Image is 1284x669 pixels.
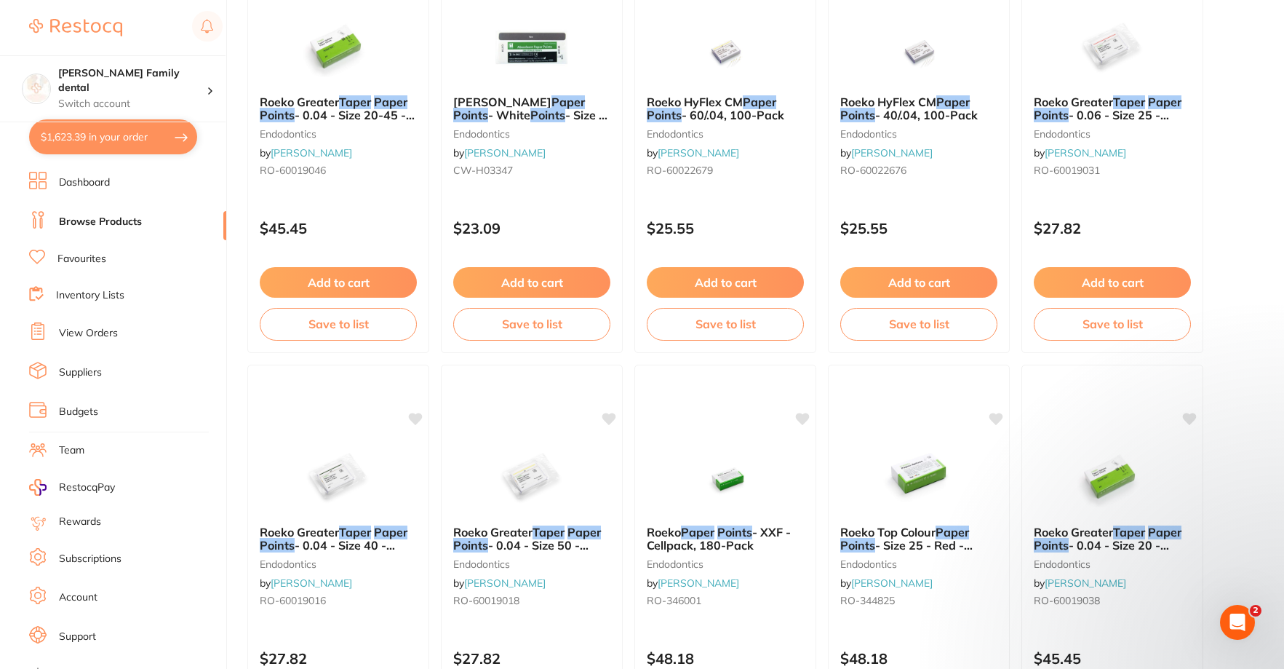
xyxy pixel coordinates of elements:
em: Paper [1148,525,1181,539]
a: [PERSON_NAME] [464,577,546,590]
div: Hi [PERSON_NAME], ​ Starting [DATE], we’re making some updates to our product offerings on the Re... [23,92,227,421]
em: Paper [743,95,776,109]
span: - Size F - Drawer Box, 200-Pack [453,108,607,135]
b: Roeko Greater Taper Paper Points - 0.04 - Size 50 - Drawer Box, 100-Pack [453,526,610,553]
span: 2 [1250,605,1261,617]
a: [PERSON_NAME] [1045,146,1126,159]
span: RO-60019031 [1034,164,1100,177]
button: Upload attachment [69,477,81,488]
a: Favourites [57,252,106,266]
em: Points [1034,108,1069,122]
a: Restocq Logo [29,11,122,44]
em: Paper [681,525,714,539]
button: Save to list [1034,308,1191,340]
button: Home [228,6,255,33]
img: Roeko HyFlex CM Paper Points - 40/.04, 100-Pack [872,11,966,84]
em: Points [453,108,488,122]
div: Restocq • [DATE] [23,432,99,441]
small: endodontics [647,128,804,140]
a: Rewards [59,515,101,529]
span: - 0.04 - Size 20-45 - Cellpack, 112-Pack [260,108,415,135]
span: [PERSON_NAME] [453,95,551,109]
a: [PERSON_NAME] [658,577,739,590]
p: Active 45m ago [71,18,145,33]
p: $27.82 [1034,220,1191,237]
button: Save to list [840,308,997,340]
small: endodontics [840,558,997,570]
em: Taper [339,525,371,539]
span: RO-346001 [647,594,701,607]
span: by [453,146,546,159]
button: Gif picker [46,477,57,488]
span: Roeko HyFlex CM [647,95,743,109]
span: RO-60019046 [260,164,326,177]
button: go back [9,6,37,33]
a: [PERSON_NAME] [271,577,352,590]
button: Add to cart [453,267,610,298]
a: Subscriptions [59,552,121,566]
button: Save to list [647,308,804,340]
a: [PERSON_NAME] [271,146,352,159]
span: - XXF - Cellpack, 180-Pack [647,525,791,553]
span: Roeko Greater [260,525,339,539]
img: Roeko Paper Points - XXF - Cellpack, 180-Pack [678,441,773,514]
em: Points [1034,538,1069,553]
img: Roeko Greater Taper Paper Points - 0.04 - Size 50 - Drawer Box, 100-Pack [485,441,579,514]
small: endodontics [647,558,804,570]
span: by [260,577,352,590]
small: endodontics [260,558,417,570]
em: Paper [936,95,970,109]
h1: Restocq [71,7,116,18]
span: RestocqPay [59,480,115,495]
span: - 60/.04, 100-Pack [682,108,784,122]
button: Add to cart [647,267,804,298]
a: Inventory Lists [56,288,124,303]
img: Roeko Top Colour Paper Points - Size 25 - Red - Cellpack, 180-Pack [872,441,966,514]
em: Paper [551,95,585,109]
a: View Orders [59,326,118,341]
em: Points [530,108,565,122]
em: Taper [1113,525,1145,539]
b: Please note that this update only applies to practices with one - two locations. Let us know if y... [23,364,222,419]
em: Points [717,525,752,539]
p: $45.45 [1034,650,1191,667]
img: RestocqPay [29,479,47,496]
span: - 0.04 - Size 20 - Cellpack, 112-Pack [1034,538,1169,566]
span: RO-60019018 [453,594,519,607]
a: Support [59,630,96,644]
span: Roeko Greater [1034,95,1113,109]
span: - 40/.04, 100-Pack [875,108,978,122]
span: Roeko HyFlex CM [840,95,936,109]
em: Paper [1148,95,1181,109]
span: RO-60019038 [1034,594,1100,607]
b: Roeko HyFlex CM Paper Points - 40/.04, 100-Pack [840,95,997,122]
span: - 0.04 - Size 50 - Drawer Box, 100-Pack [453,538,589,566]
span: by [453,577,546,590]
span: Roeko Greater [260,95,339,109]
span: RO-60022676 [840,164,906,177]
em: Points [840,108,875,122]
span: Roeko Greater [453,525,533,539]
a: [PERSON_NAME] [658,146,739,159]
b: Coltene HYGENIC Paper Points - White Points - Size F - Drawer Box, 200-Pack [453,95,610,122]
small: endodontics [1034,558,1191,570]
a: Budgets [59,405,98,419]
p: $25.55 [840,220,997,237]
button: Emoji picker [23,477,34,488]
a: [PERSON_NAME] [464,146,546,159]
em: Paper [374,95,407,109]
em: Paper [936,525,969,539]
p: Switch account [58,97,207,111]
p: $45.45 [260,220,417,237]
em: Paper [567,525,601,539]
p: $27.82 [260,650,417,667]
button: Save to list [260,308,417,340]
p: $48.18 [840,650,997,667]
span: CW-H03347 [453,164,513,177]
a: RestocqPay [29,479,115,496]
span: - Size 25 - Red - Cellpack, 180-Pack [840,538,973,566]
a: [PERSON_NAME] [851,146,933,159]
span: by [647,577,739,590]
img: Roeko Greater Taper Paper Points - 0.04 - Size 40 - Drawer Box, 100-Pack [291,441,386,514]
b: Roeko HyFlex CM Paper Points - 60/.04, 100-Pack [647,95,804,122]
